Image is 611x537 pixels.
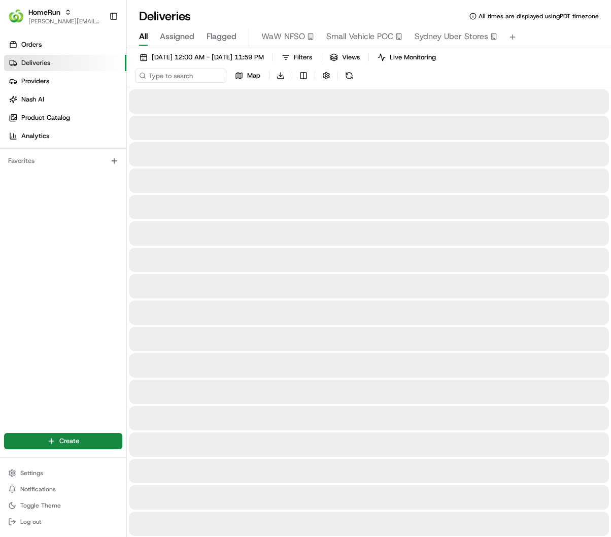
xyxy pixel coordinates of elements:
span: Settings [20,469,43,477]
span: Analytics [21,131,49,141]
span: Toggle Theme [20,501,61,510]
input: Type to search [135,69,226,83]
a: Providers [4,73,126,89]
button: [PERSON_NAME][EMAIL_ADDRESS][DOMAIN_NAME] [28,17,101,25]
div: Favorites [4,153,122,169]
button: Toggle Theme [4,498,122,513]
span: [DATE] 12:00 AM - [DATE] 11:59 PM [152,53,264,62]
button: Create [4,433,122,449]
button: Log out [4,515,122,529]
span: All [139,30,148,43]
button: HomeRun [28,7,60,17]
button: Notifications [4,482,122,496]
a: Nash AI [4,91,126,108]
a: Deliveries [4,55,126,71]
span: Map [247,71,260,80]
button: Settings [4,466,122,480]
span: Deliveries [21,58,50,68]
span: Live Monitoring [390,53,436,62]
span: Nash AI [21,95,44,104]
span: All times are displayed using PDT timezone [479,12,599,20]
button: Refresh [342,69,356,83]
span: Flagged [207,30,236,43]
img: HomeRun [8,8,24,24]
span: Orders [21,40,42,49]
button: Views [325,50,364,64]
button: Map [230,69,265,83]
button: [DATE] 12:00 AM - [DATE] 11:59 PM [135,50,268,64]
span: Create [59,437,79,446]
span: Assigned [160,30,194,43]
a: Analytics [4,128,126,144]
button: Filters [277,50,317,64]
a: Product Catalog [4,110,126,126]
button: HomeRunHomeRun[PERSON_NAME][EMAIL_ADDRESS][DOMAIN_NAME] [4,4,105,28]
span: Product Catalog [21,113,70,122]
span: WaW NFSO [261,30,305,43]
button: Live Monitoring [373,50,440,64]
span: Filters [294,53,312,62]
span: Log out [20,518,41,526]
span: Views [342,53,360,62]
span: Providers [21,77,49,86]
span: Small Vehicle POC [326,30,393,43]
span: Sydney Uber Stores [415,30,488,43]
h1: Deliveries [139,8,191,24]
span: Notifications [20,485,56,493]
a: Orders [4,37,126,53]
